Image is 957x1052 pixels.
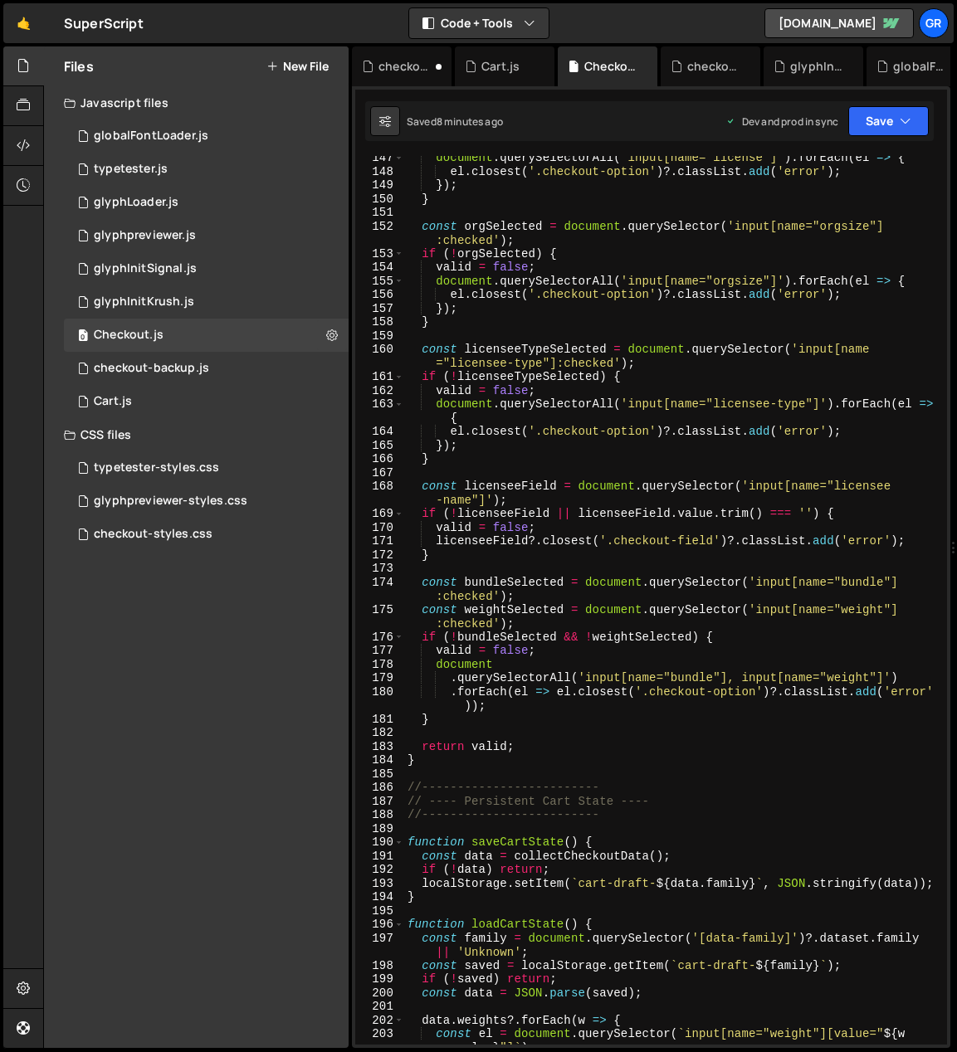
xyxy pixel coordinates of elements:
[437,114,503,129] div: 8 minutes ago
[266,60,329,73] button: New File
[78,330,88,343] span: 0
[355,1000,404,1014] div: 201
[44,418,349,451] div: CSS files
[44,86,349,119] div: Javascript files
[355,850,404,864] div: 191
[407,114,503,129] div: Saved
[64,352,349,385] div: 17017/48445.js
[64,385,349,418] div: Cart.js
[94,460,219,475] div: typetester-styles.css
[355,753,404,767] div: 184
[355,562,404,576] div: 173
[355,466,404,480] div: 167
[355,822,404,836] div: 189
[355,767,404,782] div: 185
[355,986,404,1001] div: 200
[64,285,349,319] div: 17017/47730.js
[64,485,349,518] div: 17017/47345.css
[355,877,404,891] div: 193
[687,58,740,75] div: checkout-styles.css
[355,329,404,343] div: 159
[409,8,549,38] button: Code + Tools
[725,114,838,129] div: Dev and prod in sync
[355,904,404,918] div: 195
[355,781,404,795] div: 186
[355,644,404,658] div: 177
[355,206,404,220] div: 151
[355,713,404,727] div: 181
[481,58,520,75] div: Cart.js
[3,3,44,43] a: 🤙
[378,58,432,75] div: checkout-backup.js
[355,795,404,809] div: 187
[790,58,843,75] div: glyphInitKrush.js
[64,186,349,219] div: 17017/47277.js
[355,247,404,261] div: 153
[355,370,404,384] div: 161
[355,302,404,316] div: 157
[355,521,404,535] div: 170
[355,932,404,959] div: 197
[919,8,949,38] a: Gr
[355,452,404,466] div: 166
[355,658,404,672] div: 178
[355,863,404,877] div: 192
[64,119,349,153] div: 17017/47514.js
[355,890,404,904] div: 194
[355,576,404,603] div: 174
[355,685,404,713] div: 180
[355,808,404,822] div: 188
[355,480,404,507] div: 168
[893,58,946,75] div: globalFontLoader.js
[355,972,404,986] div: 199
[355,288,404,302] div: 156
[355,548,404,563] div: 172
[64,252,349,285] div: 17017/47329.js
[355,534,404,548] div: 171
[94,129,208,144] div: globalFontLoader.js
[355,178,404,192] div: 149
[764,8,914,38] a: [DOMAIN_NAME]
[355,397,404,425] div: 163
[355,631,404,645] div: 176
[355,384,404,398] div: 162
[94,162,168,177] div: typetester.js
[355,275,404,289] div: 155
[94,295,194,309] div: glyphInitKrush.js
[64,319,349,352] div: Checkout.js
[94,195,178,210] div: glyphLoader.js
[355,192,404,207] div: 150
[355,603,404,631] div: 175
[355,165,404,179] div: 148
[64,57,94,75] h2: Files
[355,726,404,740] div: 182
[355,439,404,453] div: 165
[355,959,404,973] div: 198
[355,315,404,329] div: 158
[94,261,197,276] div: glyphInitSignal.js
[355,835,404,850] div: 190
[355,740,404,754] div: 183
[355,918,404,932] div: 196
[64,13,144,33] div: SuperScript
[64,153,349,186] div: 17017/46707.js
[94,228,196,243] div: glyphpreviewer.js
[355,507,404,521] div: 169
[355,151,404,165] div: 147
[355,425,404,439] div: 164
[94,527,212,542] div: checkout-styles.css
[584,58,637,75] div: Checkout.js
[64,219,349,252] div: 17017/47275.js
[355,220,404,247] div: 152
[355,261,404,275] div: 154
[94,494,247,509] div: glyphpreviewer-styles.css
[848,106,929,136] button: Save
[94,328,164,343] div: Checkout.js
[355,671,404,685] div: 179
[355,1014,404,1028] div: 202
[64,518,349,551] div: 17017/48038.css
[94,394,132,409] div: Cart.js
[355,343,404,370] div: 160
[94,361,209,376] div: checkout-backup.js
